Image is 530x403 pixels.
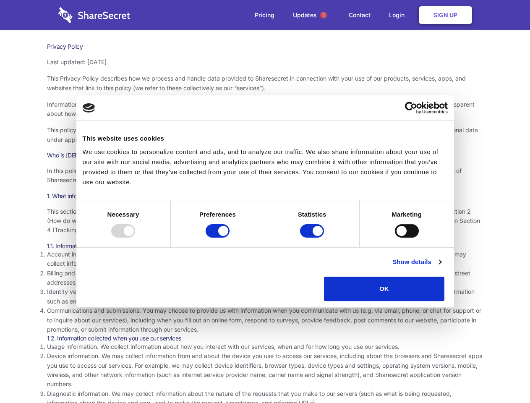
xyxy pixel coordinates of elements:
span: In this policy, “Sharesecret,” “we,” “us,” and “our” refer to Sharesecret Inc., a U.S. company. S... [47,167,462,183]
span: 1.2. Information collected when you use our services [47,335,181,342]
img: logo-wordmark-white-trans-d4663122ce5f474addd5e946df7df03e33cb6a1c49d2221995e7729f52c070b2.svg [58,7,130,23]
img: logo [83,103,95,113]
span: Account information. Our services generally require you to create an account before you can acces... [47,251,466,267]
p: Last updated: [DATE] [47,58,483,67]
div: This website uses cookies [83,133,448,144]
span: Information security and privacy are at the heart of what Sharesecret values and promotes as a co... [47,101,475,117]
a: Show details [392,257,441,267]
span: This Privacy Policy describes how we process and handle data provided to Sharesecret in connectio... [47,75,466,91]
div: We use cookies to personalize content and ads, and to analyze our traffic. We also share informat... [83,147,448,187]
h1: Privacy Policy [47,43,483,50]
span: Identity verification information. Some services require you to verify your identity as part of c... [47,288,475,304]
strong: Preferences [199,211,236,218]
span: Communications and submissions. You may choose to provide us with information when you communicat... [47,307,481,333]
strong: Necessary [107,211,139,218]
a: Contact [340,2,379,28]
span: Usage information. We collect information about how you interact with our services, when and for ... [47,343,399,350]
span: Billing and payment information. In order to purchase a service, you may need to provide us with ... [47,270,470,286]
span: 1.1. Information you provide to us [47,242,131,249]
a: Login [381,2,417,28]
span: This policy uses the term “personal data” to refer to information that is related to an identifie... [47,126,478,143]
a: Usercentrics Cookiebot - opens in a new window [374,102,448,114]
button: OK [324,277,444,301]
span: Device information. We may collect information from and about the device you use to access our se... [47,352,482,387]
strong: Marketing [392,211,422,218]
a: Sign Up [419,6,472,24]
a: Pricing [246,2,283,28]
span: 1 [320,12,327,18]
strong: Statistics [298,211,326,218]
span: This section describes the various types of information we collect from and about you. To underst... [47,208,480,234]
span: 1. What information do we collect about you? [47,192,163,199]
span: Who is [DEMOGRAPHIC_DATA]? [47,152,131,159]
